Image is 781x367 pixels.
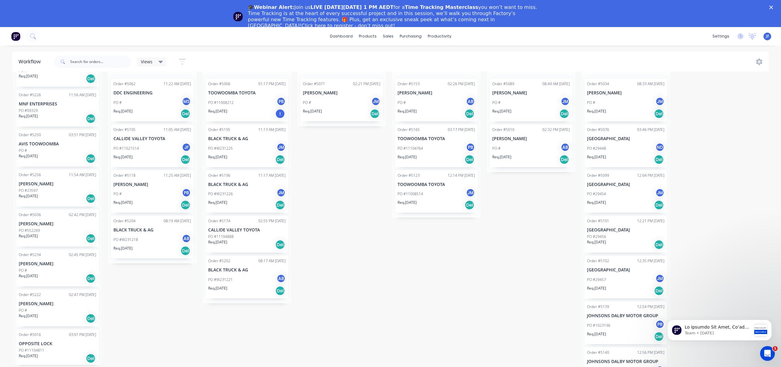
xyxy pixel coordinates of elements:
[258,218,286,224] div: 02:55 PM [DATE]
[303,90,380,96] p: [PERSON_NAME]
[19,273,38,279] p: Req. [DATE]
[113,227,191,233] p: BLACK TRUCK & AG
[208,154,227,160] p: Req. [DATE]
[19,193,38,199] p: Req. [DATE]
[113,109,133,114] p: Req. [DATE]
[208,90,286,96] p: TOOWOOMBA TOYOTA
[587,313,664,318] p: JOHNSONS DALBY MOTOR GROUP
[19,261,96,266] p: [PERSON_NAME]
[111,170,193,213] div: Order #511811:25 AM [DATE][PERSON_NAME]PO #PBReq.[DATE]Del
[180,246,190,256] div: Del
[86,154,96,164] div: Del
[19,148,27,153] p: PO #
[111,216,193,258] div: Order #520408:19 AM [DATE]BLACK TRUCK & AGPO #W231218ABReq.[DATE]Del
[180,200,190,210] div: Del
[587,323,610,328] p: PO #1023196
[208,286,227,291] p: Req. [DATE]
[16,210,99,247] div: Order #503602:42 PM [DATE][PERSON_NAME]PO #552269Req.[DATE]Del
[585,79,667,121] div: Order #503408:33 AM [DATE][PERSON_NAME]PO #JMReq.[DATE]Del
[86,194,96,203] div: Del
[466,188,475,197] div: JM
[371,97,380,106] div: JM
[275,155,285,164] div: Del
[208,277,233,282] p: PO #W231221
[113,191,122,197] p: PO #
[654,109,664,119] div: Del
[587,81,609,87] div: Order #5034
[208,81,230,87] div: Order #5006
[208,173,230,178] div: Order #5196
[448,173,475,178] div: 12:14 PM [DATE]
[448,81,475,87] div: 02:26 PM [DATE]
[113,127,136,132] div: Order #5105
[587,109,606,114] p: Req. [DATE]
[19,181,96,187] p: [PERSON_NAME]
[492,90,570,96] p: [PERSON_NAME]
[69,332,96,337] div: 03:01 PM [DATE]
[182,234,191,243] div: AB
[637,81,664,87] div: 08:33 AM [DATE]
[19,153,38,159] p: Req. [DATE]
[208,200,227,205] p: Req. [DATE]
[465,109,474,119] div: Del
[398,146,423,151] p: PO #11104764
[587,146,606,151] p: PO #29448
[587,218,609,224] div: Order #5101
[276,143,286,152] div: JM
[311,4,394,10] b: LIVE [DATE][DATE] 1 PM AEDT
[398,182,475,187] p: TOOWOOMBA TOYOTA
[398,100,406,105] p: PO #
[655,274,664,283] div: JM
[303,81,325,87] div: Order #5071
[111,79,193,121] div: Order #506211:22 AM [DATE]DDC ENGINEERINGPO #MSReq.[DATE]Del
[654,332,664,341] div: Del
[182,143,191,152] div: JF
[208,234,234,239] p: PO #11104888
[208,218,230,224] div: Order #5174
[398,109,417,114] p: Req. [DATE]
[182,97,191,106] div: MS
[19,132,41,138] div: Order #5250
[303,109,322,114] p: Req. [DATE]
[353,81,380,87] div: 02:21 PM [DATE]
[585,256,667,298] div: Order #510212:35 PM [DATE][GEOGRAPHIC_DATA]PO #29457JMReq.[DATE]Del
[398,136,475,141] p: TOOWOOMBA TOYOTA
[86,353,96,363] div: Del
[180,109,190,119] div: Del
[19,172,41,178] div: Order #5256
[490,124,572,167] div: Order #501002:32 PM [DATE][PERSON_NAME]PO #ABReq.[DATE]Del
[654,200,664,210] div: Del
[113,90,191,96] p: DDC ENGINEERING
[19,341,96,346] p: OPPOSITE LOCK
[208,136,286,141] p: BLACK TRUCK & AG
[769,6,775,9] div: Close
[395,79,478,121] div: Order #515302:26 PM [DATE][PERSON_NAME]PO #ABReq.[DATE]Del
[654,240,664,250] div: Del
[492,154,511,160] p: Req. [DATE]
[258,81,286,87] div: 01:17 PM [DATE]
[492,127,514,132] div: Order #5010
[69,92,96,98] div: 11:56 AM [DATE]
[113,154,133,160] p: Req. [DATE]
[492,100,501,105] p: PO #
[587,191,606,197] p: PO #29454
[208,258,230,264] div: Order #5202
[492,109,511,114] p: Req. [DATE]
[19,353,38,359] p: Req. [DATE]
[248,4,294,10] b: 🎓Webinar Alert:
[233,12,243,22] img: Profile image for Team
[585,170,667,213] div: Order #509912:04 PM [DATE][GEOGRAPHIC_DATA]PO #29454JMReq.[DATE]Del
[164,173,191,178] div: 11:25 AM [DATE]
[637,258,664,264] div: 12:35 PM [DATE]
[86,114,96,124] div: Del
[275,286,285,296] div: Del
[395,170,478,213] div: Order #512312:14 PM [DATE]TOOWOOMBA TOYOTAPO #11008514JMReq.[DATE]Del
[637,304,664,310] div: 12:54 PM [DATE]
[86,314,96,323] div: Del
[395,124,478,167] div: Order #516503:17 PM [DATE]TOOWOOMBA TOYOTAPO #11104764PBReq.[DATE]Del
[69,292,96,298] div: 02:47 PM [DATE]
[16,250,99,286] div: Order #523402:45 PM [DATE][PERSON_NAME]PO #Req.[DATE]Del
[113,182,191,187] p: [PERSON_NAME]
[327,32,356,41] a: dashboard
[585,302,667,344] div: Order #513912:54 PM [DATE]JOHNSONS DALBY MOTOR GROUPPO #1023196PBReq.[DATE]Del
